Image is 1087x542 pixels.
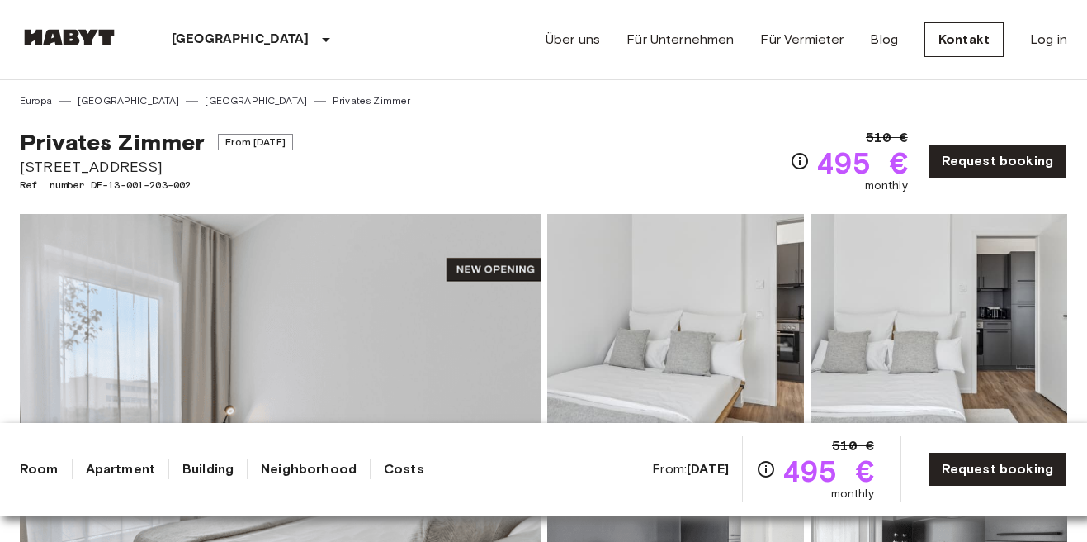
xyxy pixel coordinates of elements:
a: Europa [20,93,52,108]
a: Über uns [546,30,600,50]
a: Request booking [928,144,1067,178]
a: Kontakt [924,22,1004,57]
svg: Check cost overview for full price breakdown. Please note that discounts apply to new joiners onl... [790,151,810,171]
span: 510 € [832,436,874,456]
a: Log in [1030,30,1067,50]
span: monthly [831,486,874,502]
span: Privates Zimmer [20,128,205,156]
a: [GEOGRAPHIC_DATA] [78,93,180,108]
svg: Check cost overview for full price breakdown. Please note that discounts apply to new joiners onl... [756,459,776,479]
span: 495 € [782,456,874,486]
span: From [DATE] [218,134,293,150]
span: 510 € [866,128,908,148]
a: Building [182,459,234,479]
a: Blog [870,30,898,50]
a: Für Unternehmen [626,30,734,50]
img: Habyt [20,29,119,45]
a: [GEOGRAPHIC_DATA] [205,93,307,108]
a: Privates Zimmer [333,93,410,108]
a: Neighborhood [261,459,357,479]
span: [STREET_ADDRESS] [20,156,293,178]
a: Costs [384,459,424,479]
p: [GEOGRAPHIC_DATA] [172,30,310,50]
a: Für Vermieter [760,30,844,50]
a: Apartment [86,459,155,479]
span: monthly [865,178,908,194]
img: Picture of unit DE-13-001-203-002 [811,214,1067,430]
span: From: [652,460,729,478]
img: Picture of unit DE-13-001-203-002 [547,214,804,430]
span: 495 € [816,148,908,178]
a: Room [20,459,59,479]
b: [DATE] [687,461,729,477]
a: Request booking [928,452,1067,487]
span: Ref. number DE-13-001-203-002 [20,178,293,193]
